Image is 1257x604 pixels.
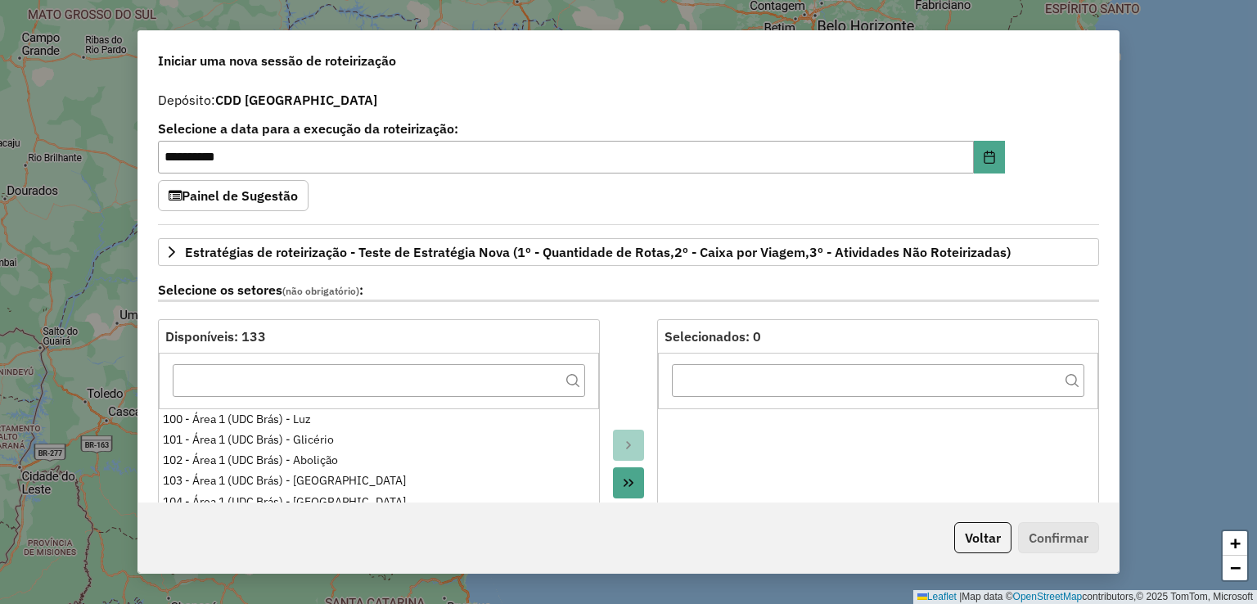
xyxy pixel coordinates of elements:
[613,467,644,498] button: Move All to Target
[163,431,595,448] div: 101 - Área 1 (UDC Brás) - Glicério
[185,246,1011,259] span: Estratégias de roteirização - Teste de Estratégia Nova (1º - Quantidade de Rotas,2º - Caixa por V...
[158,180,309,211] button: Painel de Sugestão
[1230,533,1241,553] span: +
[1013,591,1083,602] a: OpenStreetMap
[215,92,377,108] strong: CDD [GEOGRAPHIC_DATA]
[158,90,1099,110] div: Depósito:
[1223,531,1247,556] a: Zoom in
[954,522,1011,553] button: Voltar
[163,472,595,489] div: 103 - Área 1 (UDC Brás) - [GEOGRAPHIC_DATA]
[165,327,592,346] div: Disponíveis: 133
[163,494,595,511] div: 104 - Área 1 (UDC Brás) - [GEOGRAPHIC_DATA]
[163,411,595,428] div: 100 - Área 1 (UDC Brás) - Luz
[917,591,957,602] a: Leaflet
[163,452,595,469] div: 102 - Área 1 (UDC Brás) - Abolição
[1230,557,1241,578] span: −
[1223,556,1247,580] a: Zoom out
[158,280,1099,302] label: Selecione os setores :
[959,591,962,602] span: |
[282,285,359,297] span: (não obrigatório)
[158,51,396,70] span: Iniciar uma nova sessão de roteirização
[158,238,1099,266] a: Estratégias de roteirização - Teste de Estratégia Nova (1º - Quantidade de Rotas,2º - Caixa por V...
[974,141,1005,174] button: Choose Date
[913,590,1257,604] div: Map data © contributors,© 2025 TomTom, Microsoft
[665,327,1092,346] div: Selecionados: 0
[158,119,1005,138] label: Selecione a data para a execução da roteirização:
